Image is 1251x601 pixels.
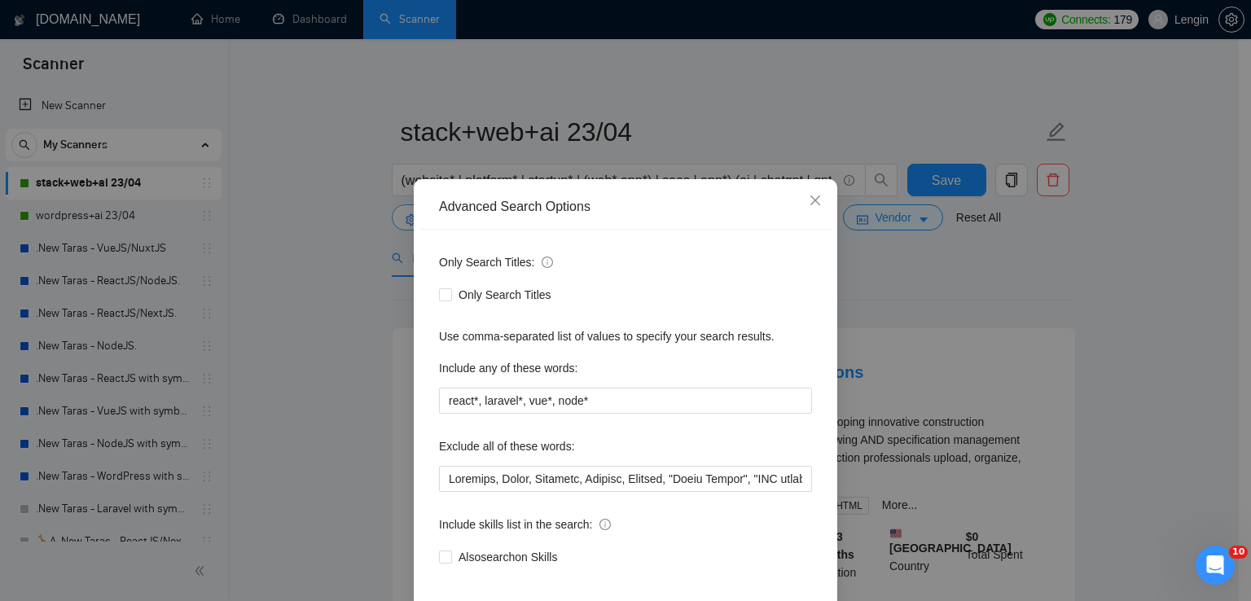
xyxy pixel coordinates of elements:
label: Exclude all of these words: [439,433,575,459]
span: info-circle [599,519,611,530]
div: Use comma-separated list of values to specify your search results. [439,327,812,345]
label: Include any of these words: [439,355,577,381]
span: Only Search Titles: [439,253,553,271]
span: 10 [1229,546,1248,559]
iframe: Intercom live chat [1196,546,1235,585]
span: Only Search Titles [452,286,558,304]
span: Include skills list in the search: [439,515,611,533]
div: Advanced Search Options [439,198,812,216]
button: Close [793,179,837,223]
span: info-circle [542,257,553,268]
span: Also search on Skills [452,548,564,566]
span: close [809,194,822,207]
